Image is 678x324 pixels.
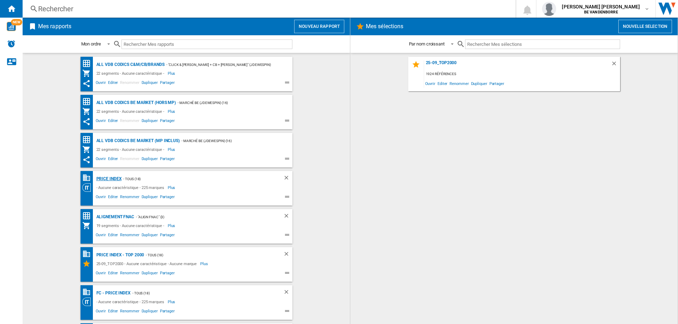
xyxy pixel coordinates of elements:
[95,107,168,116] div: 22 segments - Aucune caractéristique -
[95,308,107,316] span: Ouvrir
[141,270,159,278] span: Dupliquer
[134,213,269,221] div: - "Align Fnac" (3)
[95,117,107,126] span: Ouvrir
[82,259,95,268] div: Mes Sélections
[364,20,405,33] h2: Mes sélections
[82,117,91,126] ng-md-icon: Ce rapport a été partagé avec vous
[82,79,91,88] ng-md-icon: Ce rapport a été partagé avec vous
[159,79,176,88] span: Partager
[168,221,177,230] span: Plus
[82,183,95,192] div: Vision Catégorie
[82,288,95,297] div: Base 100
[107,79,119,88] span: Editer
[107,232,119,240] span: Editer
[95,136,180,145] div: ALL VDB CODICS BE MARKET (MP inclus)
[141,155,159,164] span: Dupliquer
[82,250,95,258] div: Base 100
[107,270,119,278] span: Editer
[38,4,497,14] div: Rechercher
[82,107,95,116] div: Mon assortiment
[141,232,159,240] span: Dupliquer
[7,22,16,31] img: wise-card.svg
[95,213,135,221] div: Alignement Fnac
[562,3,640,10] span: [PERSON_NAME] [PERSON_NAME]
[424,79,436,88] span: Ouvrir
[37,20,73,33] h2: Mes rapports
[95,251,144,259] div: PRICE INDEX - Top 2000
[144,251,269,259] div: - TOUS (18)
[294,20,344,33] button: Nouveau rapport
[119,308,140,316] span: Renommer
[168,69,177,78] span: Plus
[119,194,140,202] span: Renommer
[95,175,122,183] div: PRICE INDEX
[618,20,672,33] button: Nouvelle selection
[470,79,488,88] span: Dupliquer
[488,79,505,88] span: Partager
[119,79,140,88] span: Renommer
[82,155,91,164] ng-md-icon: Ce rapport a été partagé avec vous
[141,79,159,88] span: Dupliquer
[168,107,177,116] span: Plus
[95,259,201,268] div: 25-09_TOP2000 - Aucune caractéristique - Aucune marque
[119,155,140,164] span: Renommer
[159,232,176,240] span: Partager
[95,69,168,78] div: 22 segments - Aucune caractéristique -
[107,308,119,316] span: Editer
[119,232,140,240] span: Renommer
[7,39,16,48] img: alerts-logo.svg
[95,194,107,202] span: Ouvrir
[448,79,470,88] span: Renommer
[283,251,292,259] div: Supprimer
[424,60,611,70] div: 25-09_TOP2000
[168,298,177,306] span: Plus
[119,117,140,126] span: Renommer
[168,145,177,154] span: Plus
[95,298,168,306] div: - Aucune caractéristique - 225 marques
[168,183,177,192] span: Plus
[283,213,292,221] div: Supprimer
[95,145,168,154] div: 22 segments - Aucune caractéristique -
[95,221,168,230] div: 19 segments - Aucune caractéristique -
[159,117,176,126] span: Partager
[82,59,95,68] div: Matrice des prix
[131,289,269,298] div: - TOUS (18)
[283,175,292,183] div: Supprimer
[95,270,107,278] span: Ouvrir
[119,270,140,278] span: Renommer
[121,175,269,183] div: - TOUS (18)
[82,69,95,78] div: Mon assortiment
[283,289,292,298] div: Supprimer
[82,97,95,106] div: Matrice des prix
[141,308,159,316] span: Dupliquer
[409,41,445,47] div: Par nom croissant
[436,79,448,88] span: Editer
[176,98,278,107] div: - Marché BE (jdewespin) (16)
[95,98,176,107] div: ALL VDB CODICS BE MARKET (hors MP)
[584,10,618,14] b: BE VANDENBORRE
[95,289,131,298] div: FC - PRICE INDEX
[95,79,107,88] span: Ouvrir
[82,173,95,182] div: Base 100
[542,2,556,16] img: profile.jpg
[95,232,107,240] span: Ouvrir
[159,308,176,316] span: Partager
[159,194,176,202] span: Partager
[82,221,95,230] div: Mon assortiment
[141,194,159,202] span: Dupliquer
[81,41,101,47] div: Mon ordre
[95,60,165,69] div: ALL VDB CODICS C&M/CB/BRANDS
[95,183,168,192] div: - Aucune caractéristique - 225 marques
[82,298,95,306] div: Vision Catégorie
[121,39,292,49] input: Rechercher Mes rapports
[82,135,95,144] div: Matrice des prix
[107,194,119,202] span: Editer
[424,70,620,79] div: 1924 références
[180,136,278,145] div: - Marché BE (jdewespin) (16)
[611,60,620,70] div: Supprimer
[95,155,107,164] span: Ouvrir
[82,212,95,220] div: Matrice des prix
[82,145,95,154] div: Mon assortiment
[159,155,176,164] span: Partager
[159,270,176,278] span: Partager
